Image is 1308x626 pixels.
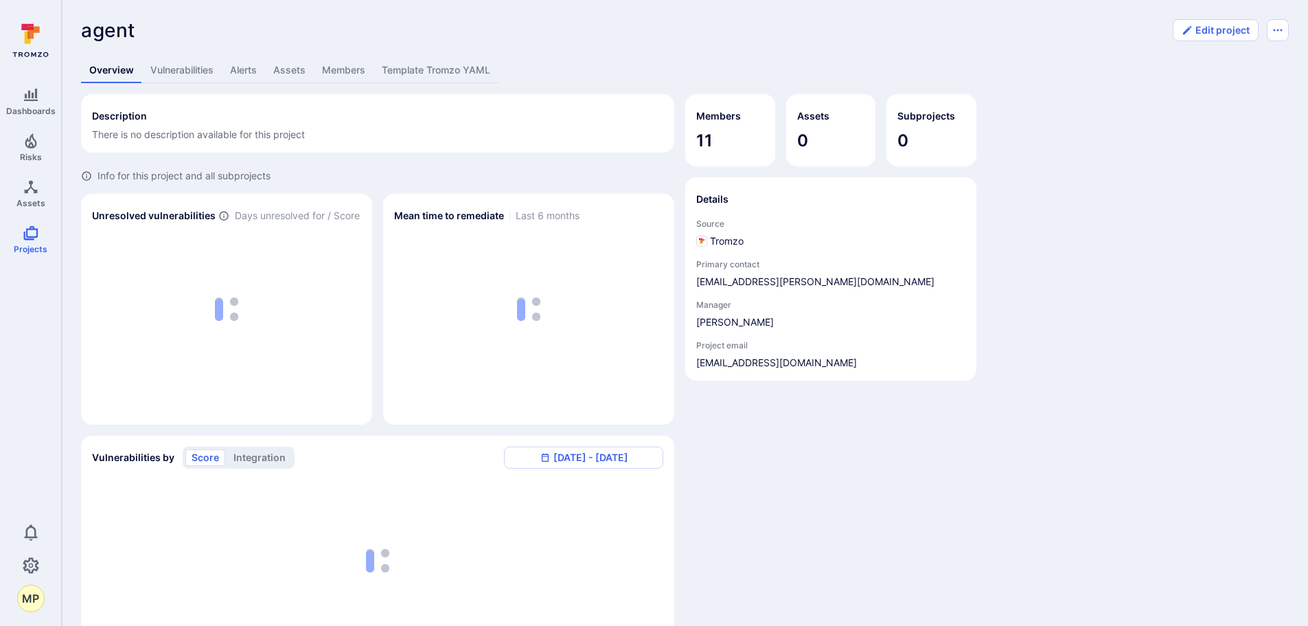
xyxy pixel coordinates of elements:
a: Vulnerabilities [142,58,222,83]
span: Assets [16,198,45,208]
h2: Description [92,109,147,123]
a: Members [314,58,374,83]
span: 11 [696,130,764,152]
a: [EMAIL_ADDRESS][DOMAIN_NAME] [696,356,965,370]
h2: Details [696,192,728,206]
a: Assets [265,58,314,83]
span: Number of vulnerabilities in status ‘Open’ ‘Triaged’ and ‘In process’ divided by score and scanne... [218,209,229,223]
span: Days unresolved for / Score [235,209,360,223]
button: Options menu [1267,19,1289,41]
span: Manager [696,300,965,310]
button: score [185,449,225,466]
div: Project tabs [81,58,1289,83]
button: MP [17,585,45,612]
span: Source [696,219,965,229]
a: [PERSON_NAME] [696,315,965,329]
h2: Members [696,109,741,123]
span: Projects [14,244,47,254]
span: 0 [897,130,965,152]
h2: Unresolved vulnerabilities [92,209,216,223]
span: Info for this project and all subprojects [97,169,271,183]
span: Vulnerabilities by [92,451,174,465]
button: [DATE] - [DATE] [504,447,663,469]
a: Alerts [222,58,265,83]
span: Tromzo [710,234,744,248]
span: Risks [20,152,42,162]
h2: Mean time to remediate [394,209,504,223]
a: [EMAIL_ADDRESS][PERSON_NAME][DOMAIN_NAME] [696,275,965,289]
span: agent [81,19,135,42]
span: There is no description available for this project [92,128,305,140]
button: integration [227,449,292,466]
button: Edit project [1173,19,1259,41]
h2: Assets [797,109,829,123]
span: Primary contact [696,259,965,269]
div: Collapse description [81,94,674,153]
span: Last 6 months [516,209,580,223]
a: Template Tromzo YAML [374,58,498,83]
span: 0 [797,130,865,152]
div: Mark Paladino [17,585,45,612]
span: Dashboards [6,106,56,116]
span: Project email [696,340,965,350]
a: Overview [81,58,142,83]
h2: Subprojects [897,109,955,123]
